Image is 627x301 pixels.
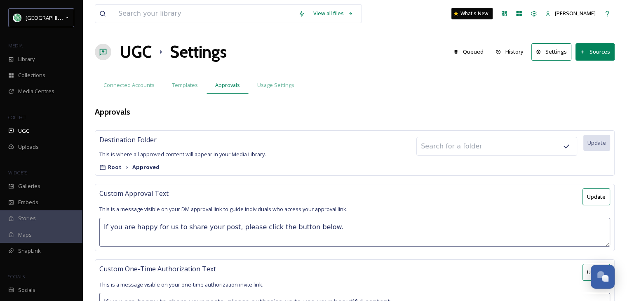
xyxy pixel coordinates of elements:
span: This is where all approved content will appear in your Media Library. [99,150,266,158]
span: Uploads [18,143,39,151]
span: Connected Accounts [103,81,155,89]
button: Update [582,264,610,281]
span: Stories [18,214,36,222]
button: Settings [531,43,571,60]
span: Custom One-Time Authorization Text [99,264,216,274]
span: Media Centres [18,87,54,95]
input: Search for a folder [417,137,507,155]
span: Library [18,55,35,63]
a: Settings [531,43,575,60]
span: Approvals [215,81,240,89]
span: This is a message visible on your DM approval link to guide individuals who access your approval ... [99,205,348,213]
span: Galleries [18,182,40,190]
button: Sources [575,43,615,60]
span: MEDIA [8,42,23,49]
button: Open Chat [591,265,615,289]
span: UGC [18,127,29,135]
button: Update [583,135,610,151]
button: History [492,44,528,60]
button: Update [582,188,610,205]
span: Custom Approval Text [99,188,169,198]
a: Queued [449,44,492,60]
span: Templates [172,81,198,89]
span: Collections [18,71,45,79]
span: Embeds [18,198,38,206]
a: What's New [451,8,493,19]
span: This is a message visible on your one-time authorization invite link. [99,281,263,289]
span: [GEOGRAPHIC_DATA] [26,14,78,21]
textarea: If you are happy for us to share your post, please click the button below. [99,218,610,247]
span: [PERSON_NAME] [555,9,596,17]
span: WIDGETS [8,169,27,176]
span: COLLECT [8,114,26,120]
strong: Approved [132,163,160,171]
span: SOCIALS [8,273,25,280]
a: History [492,44,532,60]
strong: Root [108,163,122,171]
a: [PERSON_NAME] [541,5,600,21]
span: Destination Folder [99,135,157,144]
a: View all files [309,5,357,21]
input: Search your library [114,5,294,23]
span: Socials [18,286,35,294]
h1: Settings [170,40,227,64]
span: SnapLink [18,247,41,255]
a: UGC [120,40,152,64]
span: Usage Settings [257,81,294,89]
h3: Approvals [95,106,615,118]
img: Facebook%20Icon.png [13,14,21,22]
button: Queued [449,44,488,60]
span: Maps [18,231,32,239]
